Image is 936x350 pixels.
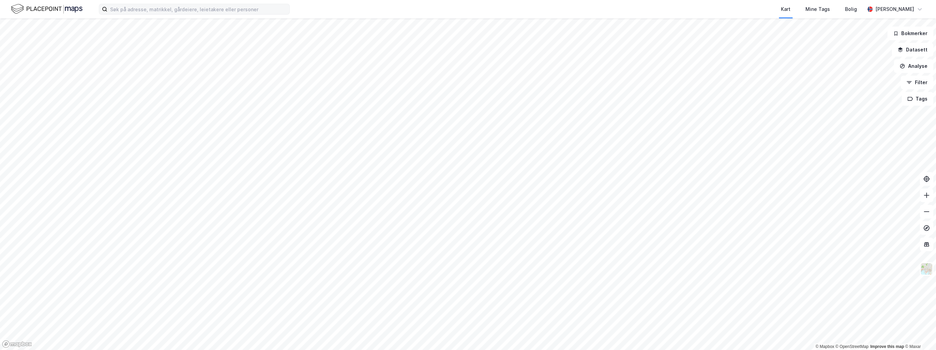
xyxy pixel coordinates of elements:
[107,4,289,14] input: Søk på adresse, matrikkel, gårdeiere, leietakere eller personer
[845,5,857,13] div: Bolig
[781,5,790,13] div: Kart
[902,317,936,350] iframe: Chat Widget
[902,317,936,350] div: Kontrollprogram for chat
[875,5,914,13] div: [PERSON_NAME]
[11,3,82,15] img: logo.f888ab2527a4732fd821a326f86c7f29.svg
[805,5,830,13] div: Mine Tags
